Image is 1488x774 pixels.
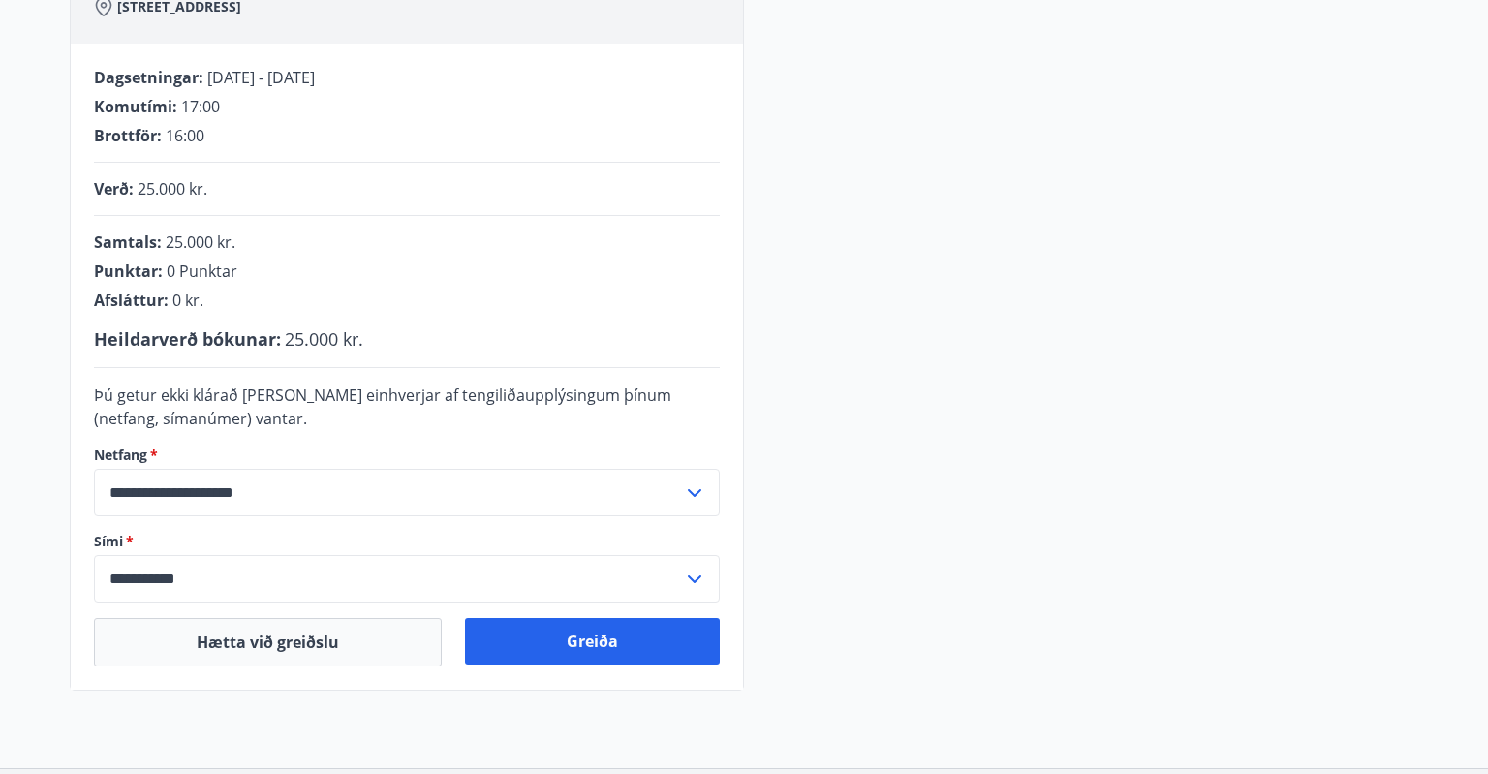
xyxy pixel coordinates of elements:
span: Komutími : [94,96,177,117]
span: 16:00 [166,125,204,146]
span: 0 Punktar [167,261,237,282]
span: 25.000 kr. [166,232,235,253]
span: Þú getur ekki klárað [PERSON_NAME] einhverjar af tengiliðaupplýsingum þínum (netfang, símanúmer) ... [94,385,671,429]
button: Hætta við greiðslu [94,618,442,666]
span: Dagsetningar : [94,67,203,88]
span: [DATE] - [DATE] [207,67,315,88]
span: Punktar : [94,261,163,282]
label: Netfang [94,446,720,465]
span: Verð : [94,178,134,200]
span: 25.000 kr. [285,327,363,351]
span: 17:00 [181,96,220,117]
span: Heildarverð bókunar : [94,327,281,351]
label: Sími [94,532,720,551]
span: Samtals : [94,232,162,253]
span: Afsláttur : [94,290,169,311]
span: Brottför : [94,125,162,146]
span: 0 kr. [172,290,203,311]
span: 25.000 kr. [138,178,207,200]
button: Greiða [465,618,720,665]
